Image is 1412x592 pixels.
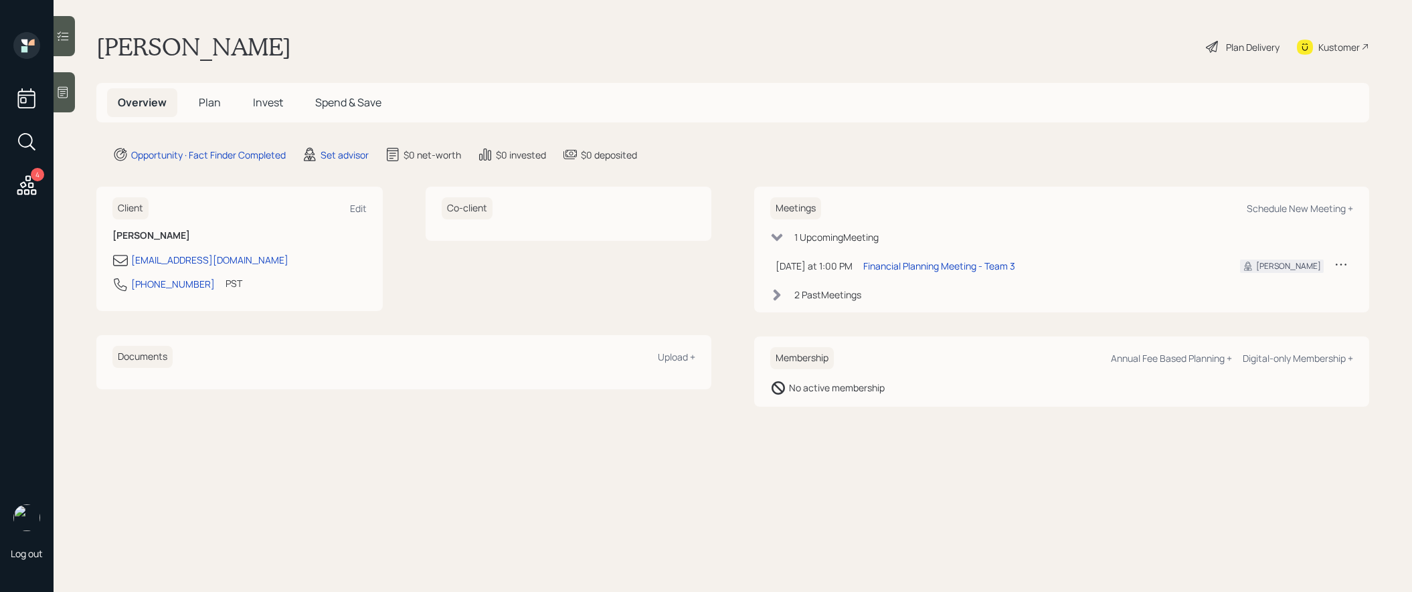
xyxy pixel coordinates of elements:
div: No active membership [789,381,885,395]
div: PST [226,276,242,290]
div: Schedule New Meeting + [1247,202,1353,215]
div: 1 Upcoming Meeting [794,230,879,244]
div: [PHONE_NUMBER] [131,277,215,291]
div: Kustomer [1318,40,1360,54]
div: Log out [11,547,43,560]
div: Annual Fee Based Planning + [1111,352,1232,365]
img: treva-nostdahl-headshot.png [13,504,40,531]
h6: Documents [112,346,173,368]
div: Set advisor [321,148,369,162]
h1: [PERSON_NAME] [96,32,291,62]
div: [PERSON_NAME] [1256,260,1321,272]
div: Edit [350,202,367,215]
div: 2 Past Meeting s [794,288,861,302]
div: [DATE] at 1:00 PM [776,259,853,273]
h6: Client [112,197,149,219]
div: Digital-only Membership + [1243,352,1353,365]
h6: Co-client [442,197,493,219]
span: Invest [253,95,283,110]
h6: Meetings [770,197,821,219]
span: Spend & Save [315,95,381,110]
div: Financial Planning Meeting - Team 3 [863,259,1015,273]
div: $0 invested [496,148,546,162]
div: 4 [31,168,44,181]
span: Overview [118,95,167,110]
div: Plan Delivery [1226,40,1279,54]
div: Opportunity · Fact Finder Completed [131,148,286,162]
h6: [PERSON_NAME] [112,230,367,241]
h6: Membership [770,347,834,369]
div: $0 deposited [581,148,637,162]
div: Upload + [658,351,695,363]
span: Plan [199,95,221,110]
div: $0 net-worth [404,148,461,162]
div: [EMAIL_ADDRESS][DOMAIN_NAME] [131,253,288,267]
